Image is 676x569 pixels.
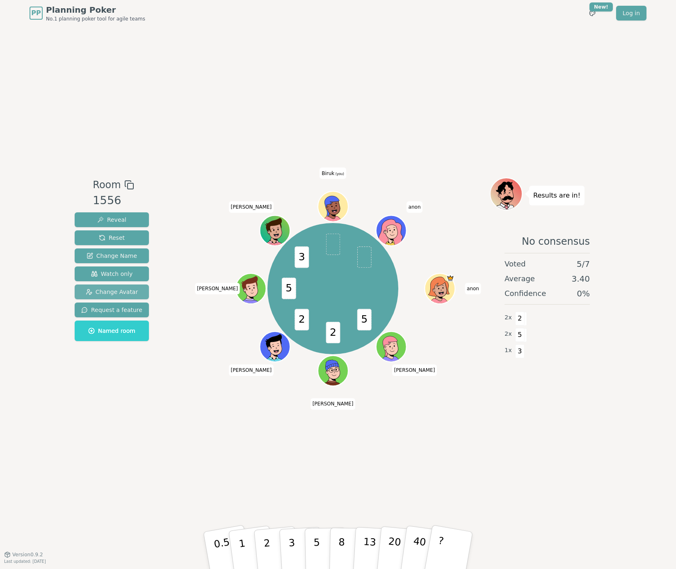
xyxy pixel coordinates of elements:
a: Log in [616,6,646,20]
button: Change Name [75,248,149,263]
span: 5 / 7 [577,258,590,270]
span: Click to change your name [320,167,346,179]
span: No consensus [522,235,590,248]
span: Room [93,178,121,192]
span: Named room [88,327,135,335]
span: 3 [515,344,525,358]
span: 3 [295,247,309,268]
span: Click to change your name [311,398,356,410]
span: Change Name [87,252,137,260]
span: Click to change your name [465,283,481,294]
span: Last updated: [DATE] [4,559,46,564]
span: Reset [99,234,125,242]
span: Click to change your name [392,364,437,376]
span: 5 [515,328,525,342]
button: Click to change your avatar [319,192,347,221]
button: Change Avatar [75,284,149,299]
div: 1556 [93,192,134,209]
span: 5 [357,309,371,330]
span: 2 x [505,313,512,322]
span: Click to change your name [195,283,240,294]
span: PP [31,8,41,18]
span: Voted [505,258,526,270]
span: Click to change your name [407,201,423,213]
span: Planning Poker [46,4,145,16]
span: 2 [326,322,340,344]
span: 2 x [505,330,512,339]
button: Watch only [75,266,149,281]
span: Watch only [91,270,133,278]
button: Request a feature [75,303,149,317]
span: Reveal [97,216,126,224]
button: Named room [75,321,149,341]
span: (you) [334,172,344,175]
span: Version 0.9.2 [12,551,43,558]
span: Change Avatar [86,288,138,296]
button: Reveal [75,212,149,227]
span: No.1 planning poker tool for agile teams [46,16,145,22]
a: PPPlanning PokerNo.1 planning poker tool for agile teams [30,4,145,22]
span: 1 x [505,346,512,355]
span: Confidence [505,288,546,299]
span: Click to change your name [229,364,274,376]
p: Results are in! [533,190,580,201]
span: Click to change your name [229,201,274,213]
span: 5 [281,278,296,299]
span: 2 [515,312,525,325]
div: New! [589,2,613,11]
span: 2 [295,309,309,330]
span: Request a feature [81,306,142,314]
span: Average [505,273,535,284]
span: anon is the host [446,274,454,282]
button: New! [585,6,600,20]
button: Version0.9.2 [4,551,43,558]
span: 0 % [577,288,590,299]
button: Reset [75,230,149,245]
span: 3.40 [571,273,590,284]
